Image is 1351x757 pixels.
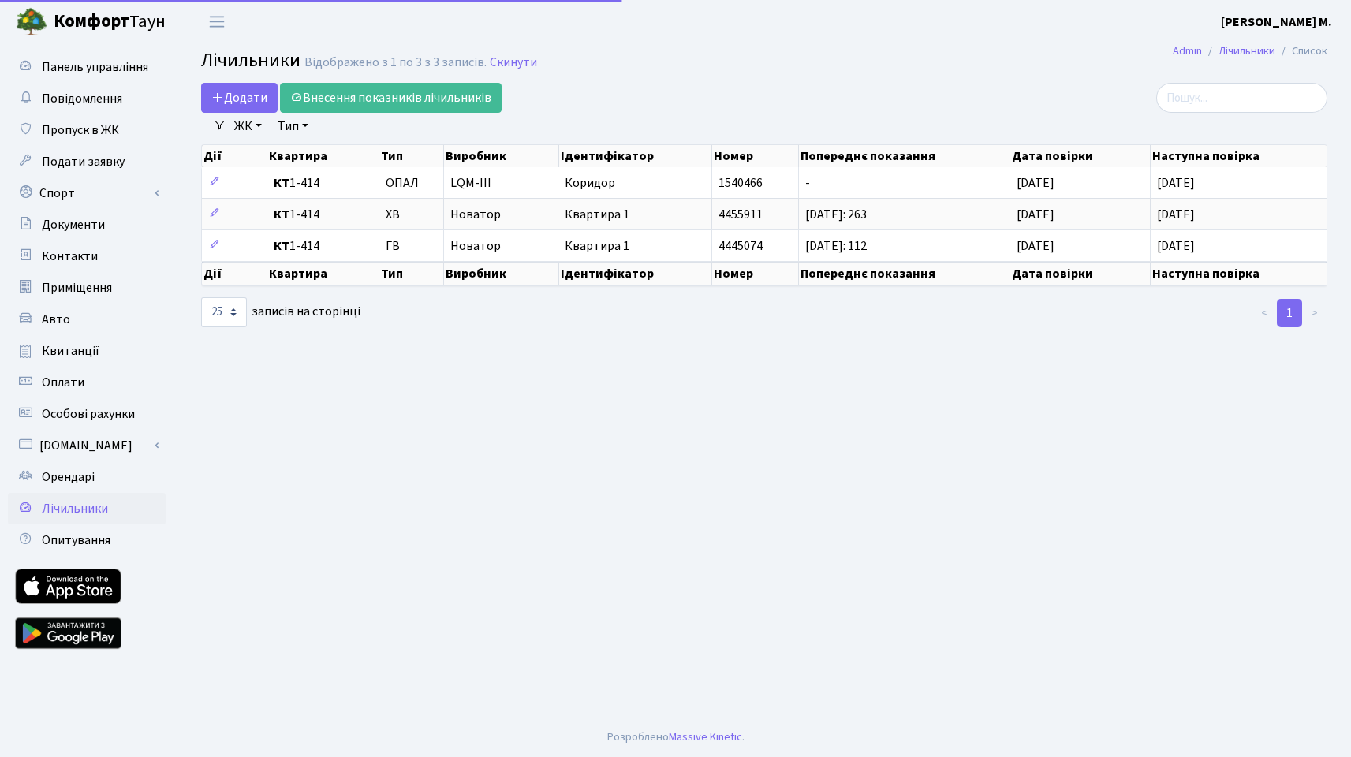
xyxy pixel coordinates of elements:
span: Додати [211,89,267,106]
span: Квартира 1 [565,206,629,223]
span: 1-414 [274,208,371,221]
th: Тип [379,262,444,285]
span: Оплати [42,374,84,391]
div: Розроблено . [607,729,745,746]
b: [PERSON_NAME] М. [1221,13,1332,31]
span: 1540466 [718,174,763,192]
span: Таун [54,9,166,35]
span: Особові рахунки [42,405,135,423]
a: Оплати [8,367,166,398]
a: Повідомлення [8,83,166,114]
span: 1-414 [274,240,371,252]
span: [DATE] [1157,237,1195,255]
span: Документи [42,216,105,233]
span: ГВ [386,240,400,252]
span: Опитування [42,531,110,549]
a: Приміщення [8,272,166,304]
th: Дії [202,145,267,167]
th: Виробник [444,262,559,285]
a: 1 [1277,299,1302,327]
th: Наступна повірка [1151,145,1327,167]
span: 1-414 [274,177,371,189]
img: logo.png [16,6,47,38]
span: Квитанції [42,342,99,360]
a: Особові рахунки [8,398,166,430]
a: [PERSON_NAME] М. [1221,13,1332,32]
a: Подати заявку [8,146,166,177]
th: Дії [202,262,267,285]
th: Номер [712,145,800,167]
span: Авто [42,311,70,328]
th: Ідентифікатор [559,262,712,285]
span: Новатор [450,240,552,252]
span: Орендарі [42,468,95,486]
a: Лічильники [8,493,166,524]
span: Лічильники [201,47,300,74]
b: КТ [274,206,289,223]
a: Пропуск в ЖК [8,114,166,146]
th: Квартира [267,262,379,285]
th: Тип [379,145,444,167]
a: Авто [8,304,166,335]
label: записів на сторінці [201,297,360,327]
span: [DATE] [1017,237,1054,255]
span: ОПАЛ [386,177,419,189]
span: [DATE] [1017,174,1054,192]
span: Контакти [42,248,98,265]
a: Орендарі [8,461,166,493]
th: Попереднє показання [799,145,1010,167]
a: Спорт [8,177,166,209]
a: Massive Kinetic [669,729,742,745]
span: Лічильники [42,500,108,517]
span: Подати заявку [42,153,125,170]
th: Квартира [267,145,379,167]
span: - [805,174,810,192]
b: КТ [274,237,289,255]
a: [DOMAIN_NAME] [8,430,166,461]
a: Опитування [8,524,166,556]
a: Квитанції [8,335,166,367]
span: Панель управління [42,58,148,76]
a: Скинути [490,55,537,70]
span: Коридор [565,174,615,192]
span: [DATE] [1157,174,1195,192]
a: Внесення показників лічильників [280,83,502,113]
div: Відображено з 1 по 3 з 3 записів. [304,55,487,70]
span: Приміщення [42,279,112,296]
th: Наступна повірка [1151,262,1327,285]
th: Дата повірки [1010,145,1151,167]
select: записів на сторінці [201,297,247,327]
span: Новатор [450,208,552,221]
b: Комфорт [54,9,129,34]
a: Контакти [8,241,166,272]
span: [DATE]: 112 [805,237,867,255]
button: Переключити навігацію [197,9,237,35]
th: Виробник [444,145,559,167]
span: [DATE] [1157,206,1195,223]
li: Список [1275,43,1327,60]
th: Попереднє показання [799,262,1010,285]
a: Лічильники [1219,43,1275,59]
span: LQM-III [450,177,552,189]
a: ЖК [228,113,268,140]
span: Повідомлення [42,90,122,107]
th: Ідентифікатор [559,145,712,167]
input: Пошук... [1156,83,1327,113]
span: 4445074 [718,237,763,255]
nav: breadcrumb [1149,35,1351,68]
span: [DATE] [1017,206,1054,223]
a: Додати [201,83,278,113]
th: Дата повірки [1010,262,1151,285]
span: 4455911 [718,206,763,223]
span: Пропуск в ЖК [42,121,119,139]
span: ХВ [386,208,400,221]
span: [DATE]: 263 [805,206,867,223]
span: Квартира 1 [565,237,629,255]
b: КТ [274,174,289,192]
a: Admin [1173,43,1202,59]
a: Панель управління [8,51,166,83]
th: Номер [712,262,800,285]
a: Документи [8,209,166,241]
a: Тип [271,113,315,140]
